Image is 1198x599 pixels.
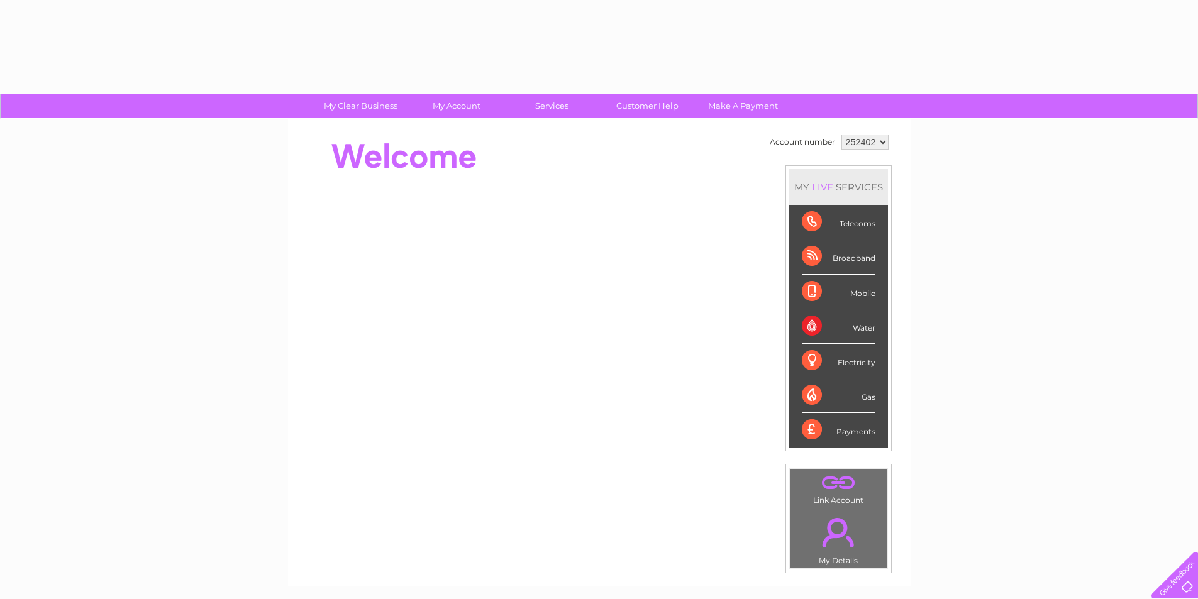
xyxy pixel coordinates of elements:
a: My Clear Business [309,94,413,118]
a: Services [500,94,604,118]
td: Link Account [790,468,887,508]
div: Mobile [802,275,875,309]
a: . [794,472,884,494]
div: LIVE [809,181,836,193]
a: Customer Help [596,94,699,118]
div: Broadband [802,239,875,274]
a: Make A Payment [691,94,795,118]
a: . [794,510,884,554]
td: My Details [790,507,887,569]
div: MY SERVICES [789,169,888,205]
td: Account number [767,131,838,153]
a: My Account [404,94,508,118]
div: Electricity [802,344,875,378]
div: Payments [802,413,875,447]
div: Telecoms [802,205,875,239]
div: Water [802,309,875,344]
div: Gas [802,378,875,413]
